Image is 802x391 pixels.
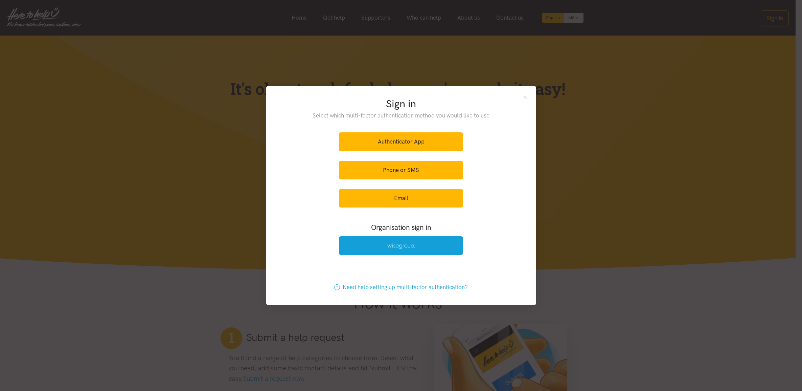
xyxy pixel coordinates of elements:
button: Close [522,94,528,100]
h2: Sign in [299,97,503,111]
a: Phone or SMS [339,161,463,179]
h3: Organisation sign in [321,222,482,232]
a: Authenticator App [339,132,463,151]
p: Select which multi-factor authentication method you would like to use [299,111,503,120]
img: Wise Group [387,243,415,249]
a: Email [339,189,463,208]
a: Need help setting up multi-factor authentication? [327,278,475,297]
